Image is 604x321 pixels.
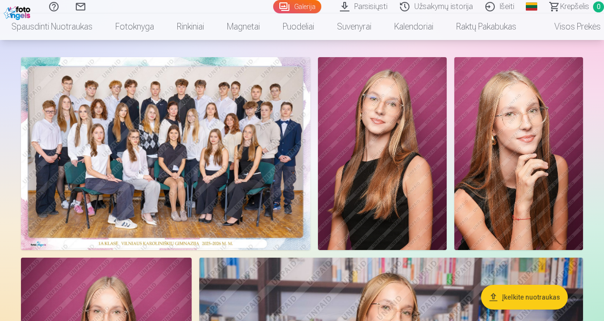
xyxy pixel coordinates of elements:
[445,13,528,40] a: Raktų pakabukas
[326,13,383,40] a: Suvenyrai
[271,13,326,40] a: Puodeliai
[215,13,271,40] a: Magnetai
[104,13,165,40] a: Fotoknyga
[4,4,33,20] img: /fa2
[560,1,589,12] span: Krepšelis
[165,13,215,40] a: Rinkiniai
[383,13,445,40] a: Kalendoriai
[481,285,568,310] button: Įkelkite nuotraukas
[593,1,604,12] span: 0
